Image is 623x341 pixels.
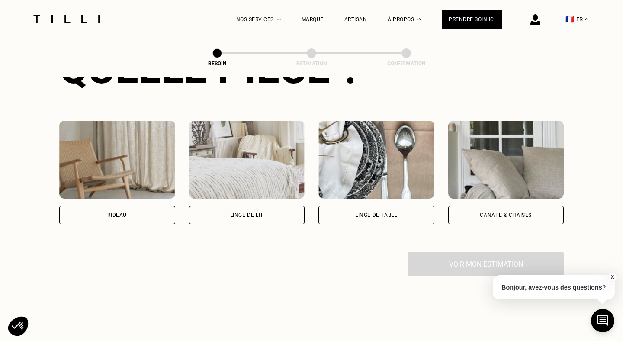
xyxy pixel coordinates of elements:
[318,121,434,199] img: Tilli retouche votre Linge de table
[493,275,615,299] p: Bonjour, avez-vous des questions?
[608,272,617,282] button: X
[174,61,260,67] div: Besoin
[417,18,421,20] img: Menu déroulant à propos
[448,121,564,199] img: Tilli retouche votre Canapé & chaises
[268,61,355,67] div: Estimation
[355,212,397,218] div: Linge de table
[344,16,367,23] a: Artisan
[189,121,305,199] img: Tilli retouche votre Linge de lit
[565,15,574,23] span: 🇫🇷
[277,18,281,20] img: Menu déroulant
[107,212,127,218] div: Rideau
[302,16,324,23] a: Marque
[59,121,175,199] img: Tilli retouche votre Rideau
[530,14,540,25] img: icône connexion
[363,61,450,67] div: Confirmation
[230,212,263,218] div: Linge de lit
[585,18,588,20] img: menu déroulant
[30,15,103,23] img: Logo du service de couturière Tilli
[480,212,532,218] div: Canapé & chaises
[442,10,502,29] a: Prendre soin ici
